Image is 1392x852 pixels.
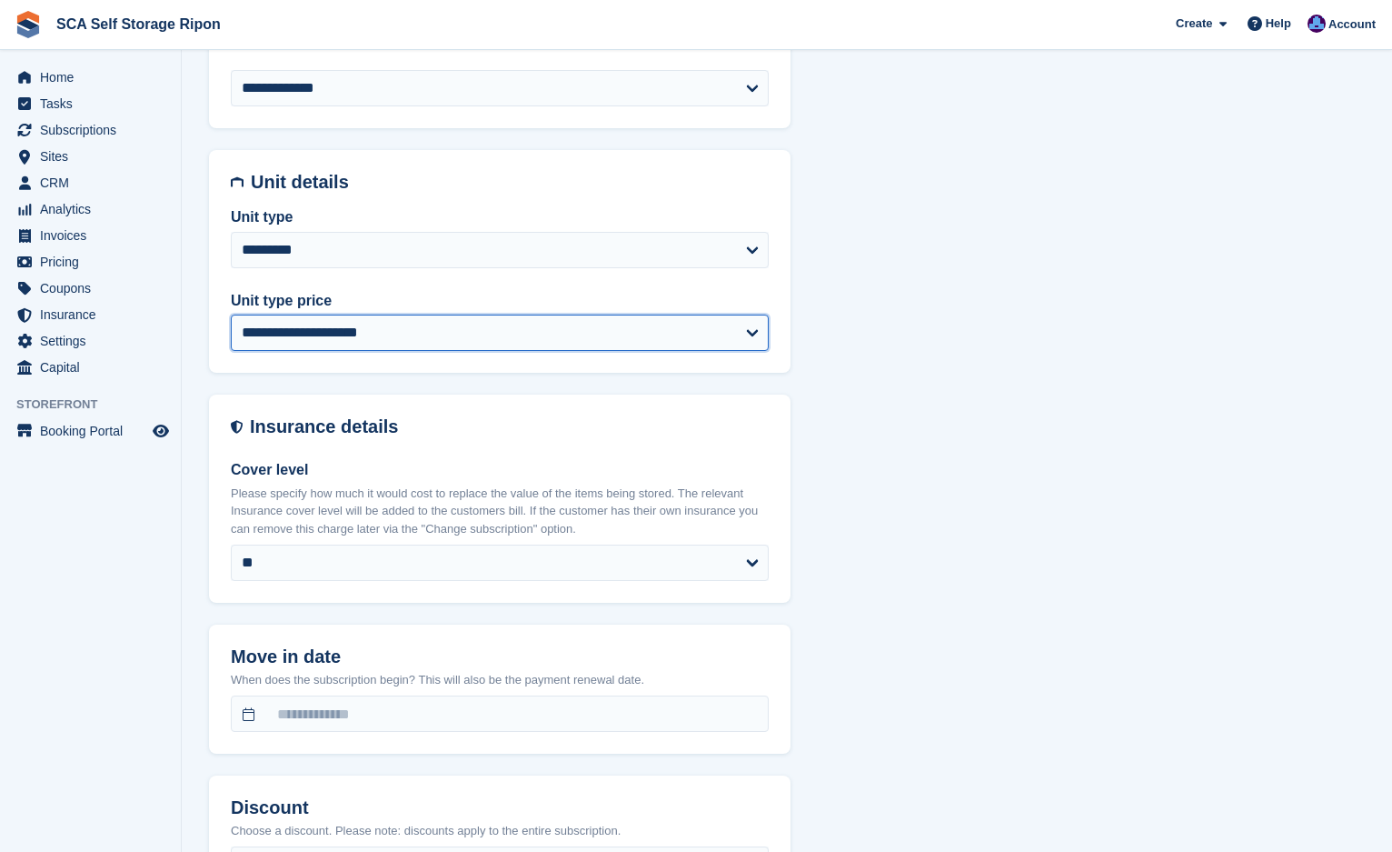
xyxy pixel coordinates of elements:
[40,249,149,275] span: Pricing
[16,396,181,414] span: Storefront
[9,170,172,195] a: menu
[49,9,228,39] a: SCA Self Storage Ripon
[9,144,172,169] a: menu
[40,65,149,90] span: Home
[251,172,769,193] h2: Unit details
[9,302,172,327] a: menu
[9,196,172,222] a: menu
[40,418,149,444] span: Booking Portal
[1176,15,1212,33] span: Create
[231,172,244,193] img: unit-details-icon-595b0c5c156355b767ba7b61e002efae458ec76ed5ec05730b8e856ff9ea34a9.svg
[40,170,149,195] span: CRM
[1328,15,1376,34] span: Account
[40,144,149,169] span: Sites
[9,418,172,444] a: menu
[150,420,172,442] a: Preview store
[9,91,172,116] a: menu
[9,223,172,248] a: menu
[9,117,172,143] a: menu
[9,65,172,90] a: menu
[40,223,149,248] span: Invoices
[231,416,243,437] img: insurance-details-icon-731ffda60807649b61249b889ba3c5e2b5c27d34e2e1fb37a309f0fde93ff34a.svg
[40,328,149,354] span: Settings
[9,249,172,275] a: menu
[40,302,149,327] span: Insurance
[15,11,42,38] img: stora-icon-8386f47178a22dfd0bd8f6a31ec36ba5ce8667c1dd55bd0f319d3a0aa187defe.svg
[40,117,149,143] span: Subscriptions
[9,328,172,354] a: menu
[231,647,769,667] h2: Move in date
[231,671,769,689] p: When does the subscription begin? This will also be the payment renewal date.
[231,459,769,481] label: Cover level
[231,822,769,840] p: Choose a discount. Please note: discounts apply to the entire subscription.
[250,416,769,437] h2: Insurance details
[40,91,149,116] span: Tasks
[231,485,769,538] p: Please specify how much it would cost to replace the value of the items being stored. The relevan...
[40,355,149,380] span: Capital
[1266,15,1291,33] span: Help
[1307,15,1326,33] img: Sarah Race
[9,276,172,301] a: menu
[40,276,149,301] span: Coupons
[231,797,769,818] h2: Discount
[231,206,769,228] label: Unit type
[231,290,769,312] label: Unit type price
[40,196,149,222] span: Analytics
[9,355,172,380] a: menu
